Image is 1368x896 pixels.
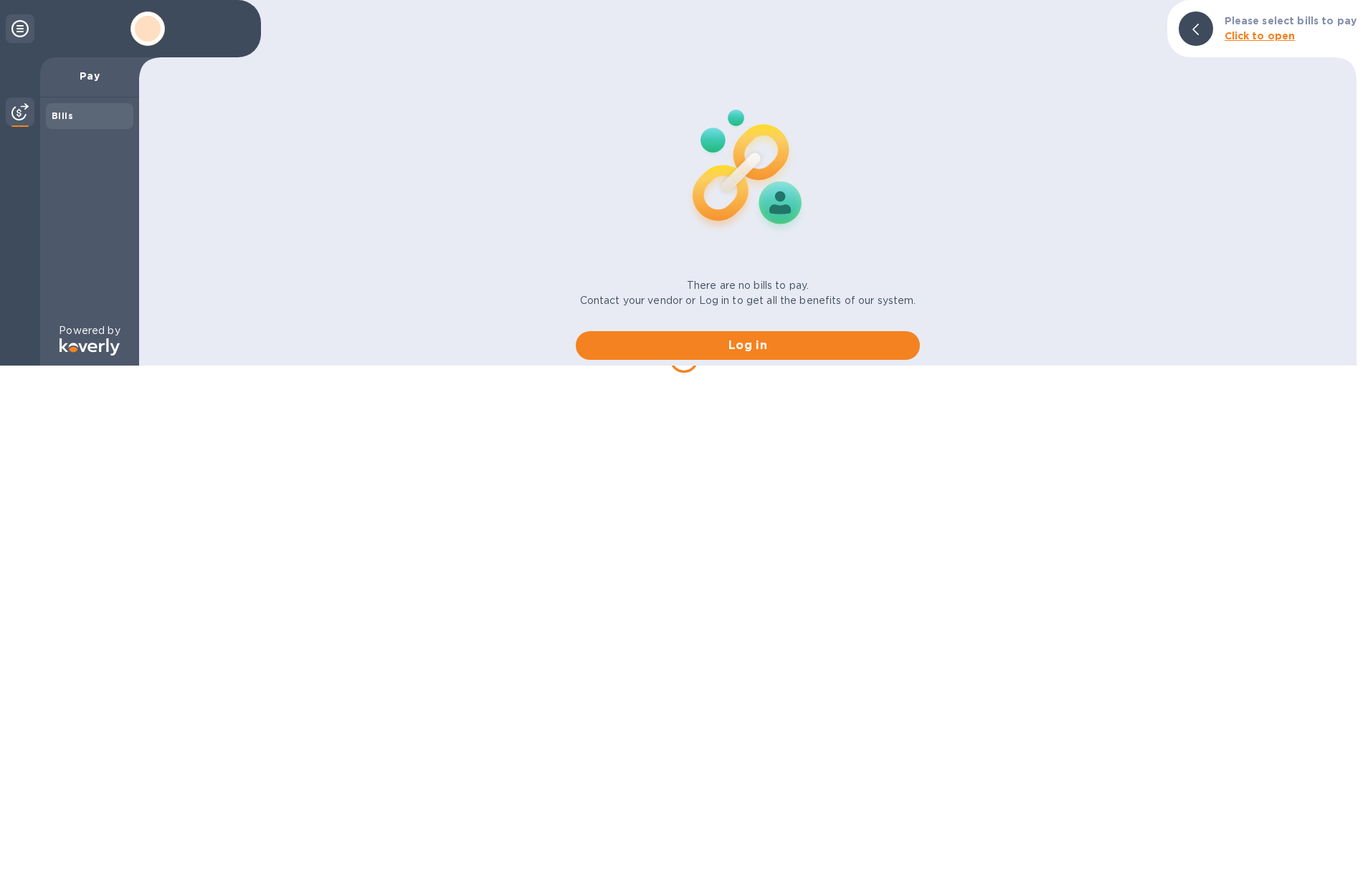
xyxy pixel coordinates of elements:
[59,323,120,338] p: Powered by
[60,338,120,356] img: Logo
[580,278,916,308] p: There are no bills to pay. Contact your vendor or Log in to get all the benefits of our system.
[576,331,920,360] button: Log in
[1225,30,1296,42] b: Click to open
[1225,15,1357,27] b: Please select bills to pay
[587,337,908,354] span: Log in
[52,110,73,121] b: Bills
[52,69,128,83] p: Pay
